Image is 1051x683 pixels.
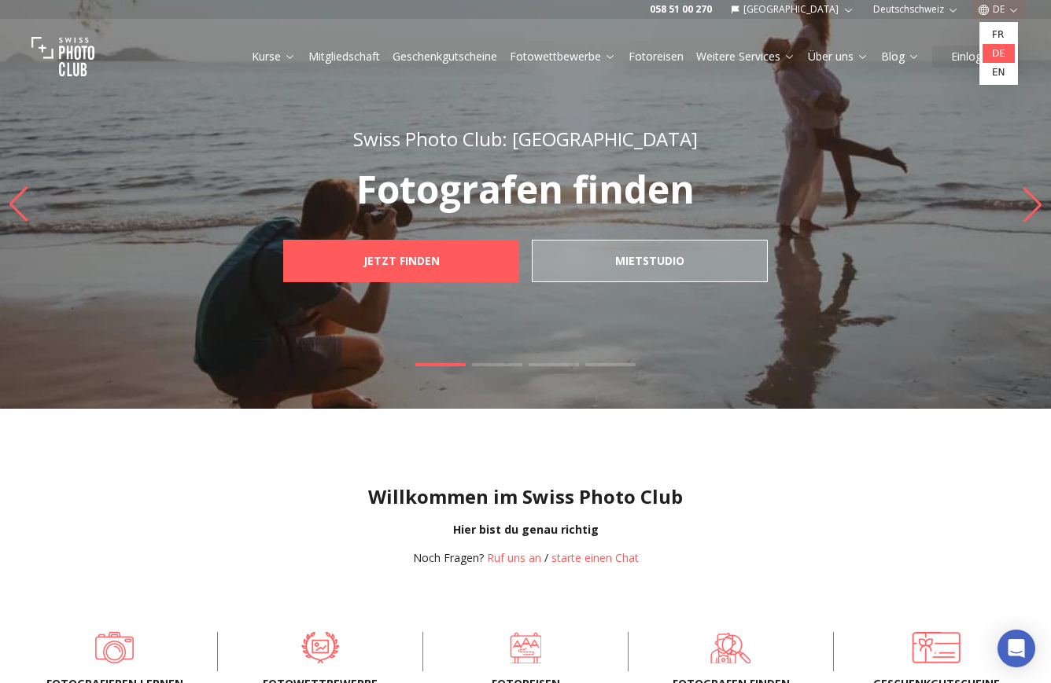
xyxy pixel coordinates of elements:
button: Mitgliedschaft [302,46,386,68]
a: Geschenkgutscheine [393,49,497,64]
a: Fotowettbewerbe [510,49,616,64]
a: Fotografen finden [654,632,808,663]
a: Fotoreisen [629,49,684,64]
a: Geschenkgutscheine [859,632,1013,663]
button: Blog [875,46,926,68]
button: Einloggen [932,46,1020,68]
img: Swiss photo club [31,25,94,88]
a: Fotowettbewerbe [243,632,397,663]
button: Fotoreisen [622,46,690,68]
div: / [413,550,639,566]
a: Fotoreisen [448,632,603,663]
div: DE [979,22,1018,85]
a: Ruf uns an [487,550,541,565]
span: Swiss Photo Club: [GEOGRAPHIC_DATA] [353,126,698,152]
a: 058 51 00 270 [650,3,712,16]
button: Weitere Services [690,46,802,68]
h1: Willkommen im Swiss Photo Club [13,484,1038,509]
a: Weitere Services [696,49,795,64]
a: JETZT FINDEN [283,240,519,282]
a: fr [983,25,1015,44]
a: Kurse [252,49,296,64]
a: Fotografieren lernen [38,632,192,663]
button: Kurse [245,46,302,68]
a: de [983,44,1015,63]
span: Noch Fragen? [413,550,484,565]
a: mietstudio [532,240,768,282]
div: Open Intercom Messenger [998,630,1035,667]
p: Fotografen finden [249,171,802,208]
a: Über uns [808,49,868,64]
button: Fotowettbewerbe [503,46,622,68]
div: Hier bist du genau richtig [13,522,1038,538]
a: Blog [881,49,920,64]
b: mietstudio [615,253,684,269]
button: starte einen Chat [551,550,639,566]
button: Geschenkgutscheine [386,46,503,68]
a: en [983,63,1015,82]
button: Über uns [802,46,875,68]
b: JETZT FINDEN [363,253,440,269]
a: Mitgliedschaft [308,49,380,64]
